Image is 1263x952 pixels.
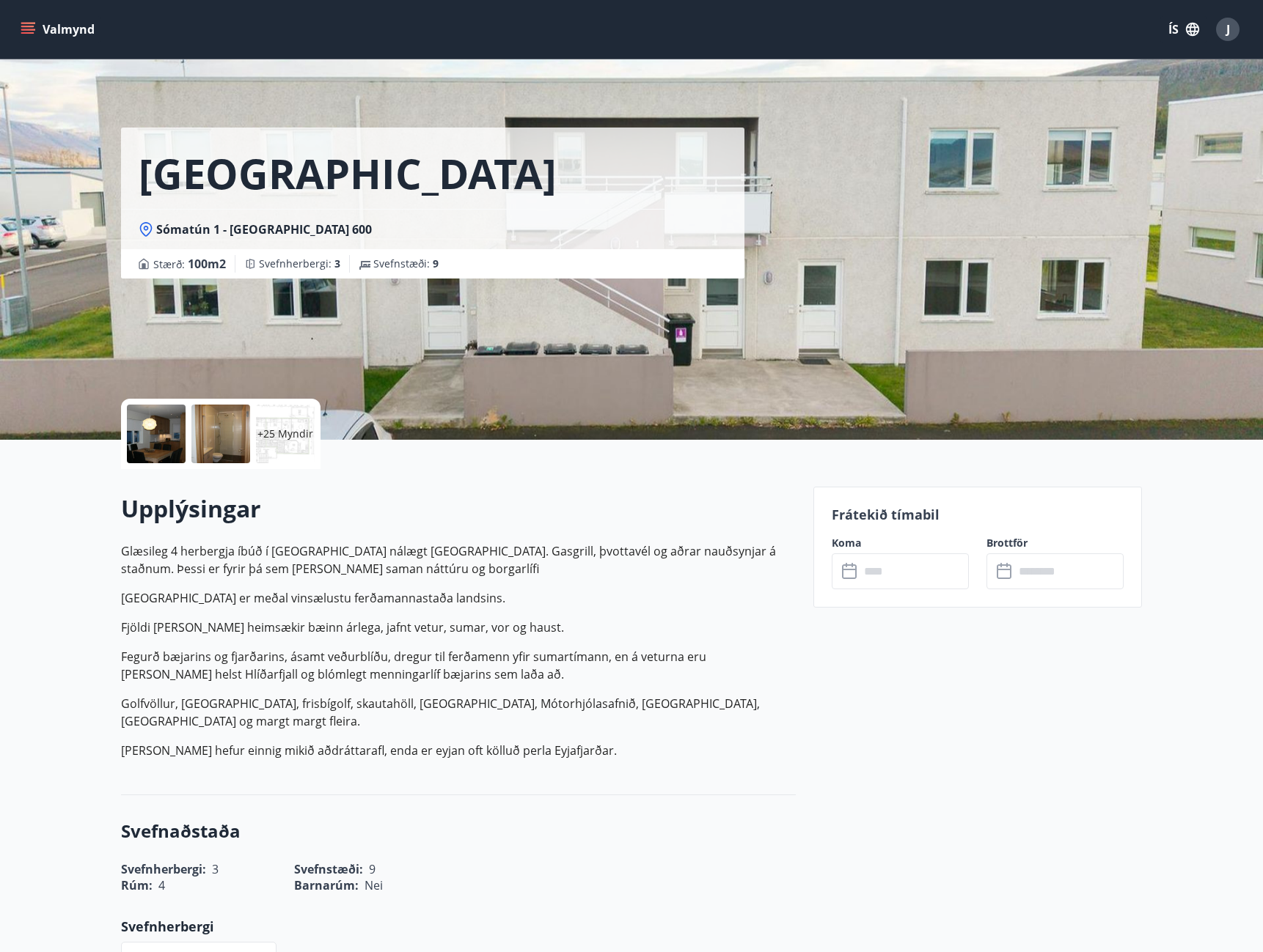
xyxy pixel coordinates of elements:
button: ÍS [1160,16,1207,43]
span: Stærð : [153,255,226,273]
span: Sómatún 1 - [GEOGRAPHIC_DATA] 600 [156,221,372,237]
span: Barnarúm : [294,877,359,893]
span: 4 [158,877,165,893]
p: [PERSON_NAME] hefur einnig mikið aðdráttarafl, enda er eyjan oft kölluð perla Eyjafjarðar. [121,742,796,759]
p: Fegurð bæjarins og fjarðarins, ásamt veðurblíðu, dregur til ferðamenn yfir sumartímann, en á vetu... [121,648,796,683]
p: Glæsileg 4 herbergja íbúð í [GEOGRAPHIC_DATA] nálægt [GEOGRAPHIC_DATA]. Gasgrill, þvottavél og að... [121,542,796,578]
p: [GEOGRAPHIC_DATA] er meðal vinsælustu ferðamannastaða landsins. [121,589,796,607]
span: Nei [365,877,383,893]
span: 3 [334,257,340,270]
p: Fjöldi [PERSON_NAME] heimsækir bæinn árlega, jafnt vetur, sumar, vor og haust. [121,619,796,636]
span: J [1226,21,1230,37]
p: Golfvöllur, [GEOGRAPHIC_DATA], frisbígolf, skautahöll, [GEOGRAPHIC_DATA], Mótorhjólasafnið, [GEOG... [121,695,796,730]
h2: Upplýsingar [121,492,796,525]
span: Svefnherbergi : [259,257,340,271]
label: Brottför [986,536,1124,550]
span: Svefnstæði : [373,257,439,271]
span: Rúm : [121,877,153,893]
span: 9 [433,257,439,270]
h1: [GEOGRAPHIC_DATA] [139,145,557,201]
span: 100 m2 [188,256,226,272]
p: +25 Myndir [257,427,313,441]
label: Koma [832,536,969,550]
button: menu [18,16,100,43]
button: J [1210,12,1245,47]
h3: Svefnaðstaða [121,819,796,844]
p: Svefnherbergi [121,917,796,936]
p: Frátekið tímabil [832,505,1124,524]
